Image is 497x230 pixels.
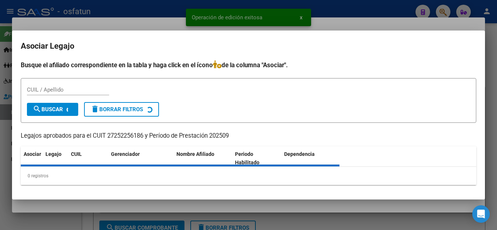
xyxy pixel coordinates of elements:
[21,167,476,185] div: 0 registros
[21,39,476,53] h2: Asociar Legajo
[284,151,315,157] span: Dependencia
[108,146,174,170] datatable-header-cell: Gerenciador
[27,103,78,116] button: Buscar
[24,151,41,157] span: Asociar
[33,106,63,113] span: Buscar
[91,106,143,113] span: Borrar Filtros
[174,146,232,170] datatable-header-cell: Nombre Afiliado
[84,102,159,117] button: Borrar Filtros
[91,105,99,113] mat-icon: delete
[68,146,108,170] datatable-header-cell: CUIL
[281,146,340,170] datatable-header-cell: Dependencia
[21,132,476,141] p: Legajos aprobados para el CUIT 27252256186 y Período de Prestación 202509
[21,60,476,70] h4: Busque el afiliado correspondiente en la tabla y haga click en el ícono de la columna "Asociar".
[232,146,281,170] datatable-header-cell: Periodo Habilitado
[21,146,43,170] datatable-header-cell: Asociar
[45,151,61,157] span: Legajo
[71,151,82,157] span: CUIL
[472,205,490,223] div: Open Intercom Messenger
[176,151,214,157] span: Nombre Afiliado
[43,146,68,170] datatable-header-cell: Legajo
[235,151,259,165] span: Periodo Habilitado
[33,105,41,113] mat-icon: search
[111,151,140,157] span: Gerenciador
